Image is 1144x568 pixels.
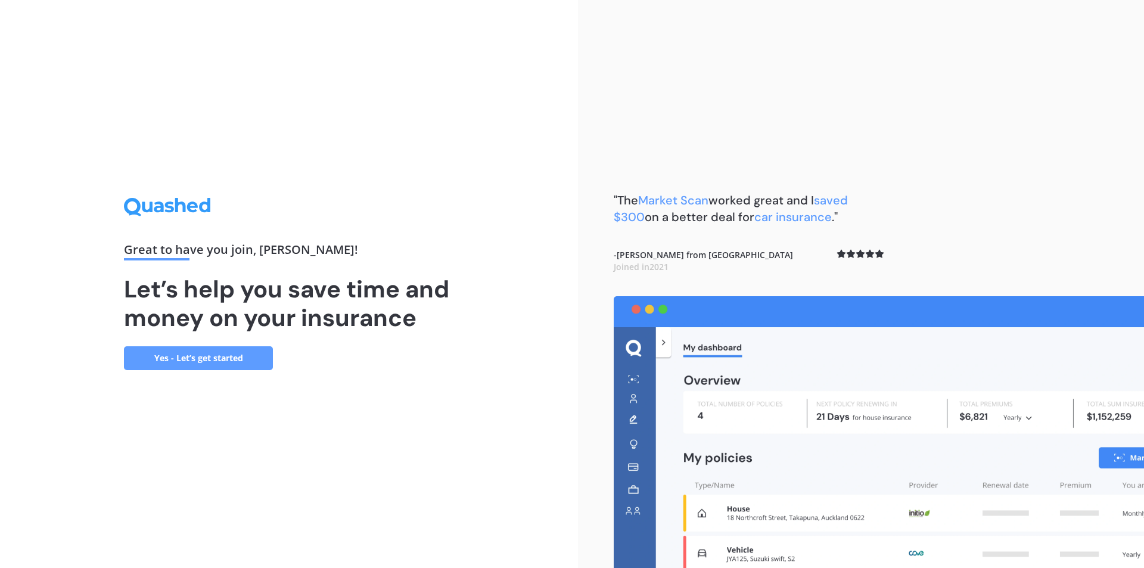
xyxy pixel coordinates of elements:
[124,275,454,332] h1: Let’s help you save time and money on your insurance
[638,193,708,208] span: Market Scan
[614,193,848,225] span: saved $300
[614,193,848,225] b: "The worked great and I on a better deal for ."
[614,261,669,272] span: Joined in 2021
[124,346,273,370] a: Yes - Let’s get started
[614,296,1144,568] img: dashboard.webp
[614,249,793,272] b: - [PERSON_NAME] from [GEOGRAPHIC_DATA]
[124,244,454,260] div: Great to have you join , [PERSON_NAME] !
[754,209,832,225] span: car insurance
